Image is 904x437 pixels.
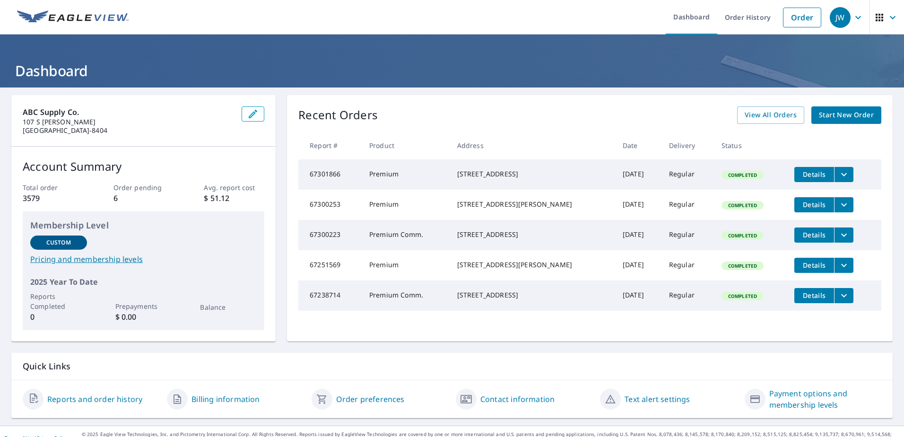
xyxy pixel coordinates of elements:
[714,131,787,159] th: Status
[23,192,83,204] p: 3579
[298,159,362,190] td: 67301866
[457,290,608,300] div: [STREET_ADDRESS]
[615,280,661,311] td: [DATE]
[722,293,763,299] span: Completed
[362,131,450,159] th: Product
[794,258,834,273] button: detailsBtn-67251569
[722,262,763,269] span: Completed
[800,261,828,270] span: Details
[362,159,450,190] td: Premium
[615,159,661,190] td: [DATE]
[794,288,834,303] button: detailsBtn-67238714
[298,106,378,124] p: Recent Orders
[615,131,661,159] th: Date
[661,220,714,250] td: Regular
[834,167,853,182] button: filesDropdownBtn-67301866
[615,250,661,280] td: [DATE]
[819,109,874,121] span: Start New Order
[661,131,714,159] th: Delivery
[336,393,405,405] a: Order preferences
[30,276,257,288] p: 2025 Year To Date
[661,280,714,311] td: Regular
[661,250,714,280] td: Regular
[722,172,763,178] span: Completed
[800,291,828,300] span: Details
[191,393,260,405] a: Billing information
[30,253,257,265] a: Pricing and membership levels
[834,288,853,303] button: filesDropdownBtn-67238714
[722,202,763,209] span: Completed
[794,167,834,182] button: detailsBtn-67301866
[794,197,834,212] button: detailsBtn-67300253
[800,170,828,179] span: Details
[834,258,853,273] button: filesDropdownBtn-67251569
[661,159,714,190] td: Regular
[298,190,362,220] td: 67300253
[615,190,661,220] td: [DATE]
[23,126,234,135] p: [GEOGRAPHIC_DATA]-8404
[298,220,362,250] td: 67300223
[17,10,129,25] img: EV Logo
[800,230,828,239] span: Details
[115,311,172,323] p: $ 0.00
[457,169,608,179] div: [STREET_ADDRESS]
[204,183,264,192] p: Avg. report cost
[615,220,661,250] td: [DATE]
[457,230,608,239] div: [STREET_ADDRESS]
[30,311,87,323] p: 0
[450,131,615,159] th: Address
[737,106,804,124] a: View All Orders
[834,227,853,243] button: filesDropdownBtn-67300223
[30,291,87,311] p: Reports Completed
[811,106,881,124] a: Start New Order
[661,190,714,220] td: Regular
[200,302,257,312] p: Balance
[769,388,881,411] a: Payment options and membership levels
[834,197,853,212] button: filesDropdownBtn-67300253
[113,183,174,192] p: Order pending
[362,250,450,280] td: Premium
[722,232,763,239] span: Completed
[115,301,172,311] p: Prepayments
[298,131,362,159] th: Report #
[47,393,142,405] a: Reports and order history
[362,190,450,220] td: Premium
[783,8,821,27] a: Order
[800,200,828,209] span: Details
[23,118,234,126] p: 107 S [PERSON_NAME]
[794,227,834,243] button: detailsBtn-67300223
[46,238,71,247] p: Custom
[745,109,797,121] span: View All Orders
[23,158,264,175] p: Account Summary
[30,219,257,232] p: Membership Level
[298,250,362,280] td: 67251569
[625,393,690,405] a: Text alert settings
[113,192,174,204] p: 6
[11,61,893,80] h1: Dashboard
[457,200,608,209] div: [STREET_ADDRESS][PERSON_NAME]
[457,260,608,270] div: [STREET_ADDRESS][PERSON_NAME]
[480,393,555,405] a: Contact information
[298,280,362,311] td: 67238714
[204,192,264,204] p: $ 51.12
[362,280,450,311] td: Premium Comm.
[23,183,83,192] p: Total order
[23,360,881,372] p: Quick Links
[830,7,851,28] div: JW
[362,220,450,250] td: Premium Comm.
[23,106,234,118] p: ABC Supply Co.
